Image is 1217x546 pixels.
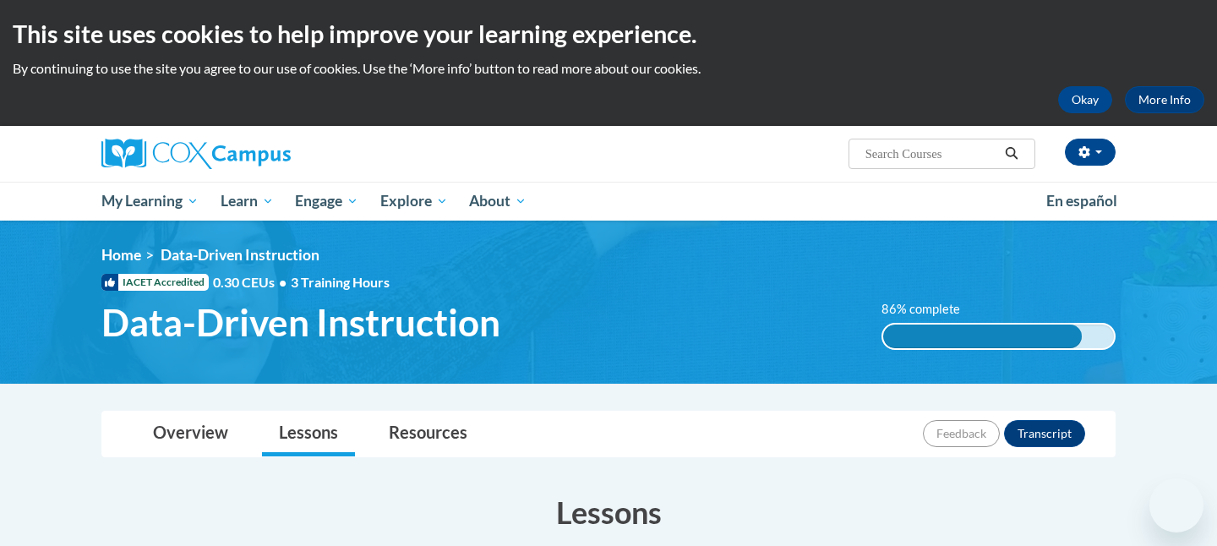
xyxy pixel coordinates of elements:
[284,182,369,221] a: Engage
[210,182,285,221] a: Learn
[1046,192,1117,210] span: En español
[864,144,999,164] input: Search Courses
[90,182,210,221] a: My Learning
[1149,478,1203,532] iframe: Button to launch messaging window
[295,191,358,211] span: Engage
[999,144,1024,164] button: Search
[459,182,538,221] a: About
[101,246,141,264] a: Home
[161,246,319,264] span: Data-Driven Instruction
[291,274,390,290] span: 3 Training Hours
[380,191,448,211] span: Explore
[76,182,1141,221] div: Main menu
[369,182,459,221] a: Explore
[136,412,245,456] a: Overview
[101,191,199,211] span: My Learning
[101,274,209,291] span: IACET Accredited
[213,273,291,292] span: 0.30 CEUs
[101,300,500,345] span: Data-Driven Instruction
[262,412,355,456] a: Lessons
[221,191,274,211] span: Learn
[372,412,484,456] a: Resources
[101,139,423,169] a: Cox Campus
[469,191,527,211] span: About
[101,139,291,169] img: Cox Campus
[1035,183,1128,219] a: En español
[1125,86,1204,113] a: More Info
[923,420,1000,447] button: Feedback
[1004,420,1085,447] button: Transcript
[881,300,979,319] label: 86% complete
[13,17,1204,51] h2: This site uses cookies to help improve your learning experience.
[13,59,1204,78] p: By continuing to use the site you agree to our use of cookies. Use the ‘More info’ button to read...
[1065,139,1116,166] button: Account Settings
[883,325,1082,348] div: 86% complete
[101,491,1116,533] h3: Lessons
[279,274,287,290] span: •
[1058,86,1112,113] button: Okay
